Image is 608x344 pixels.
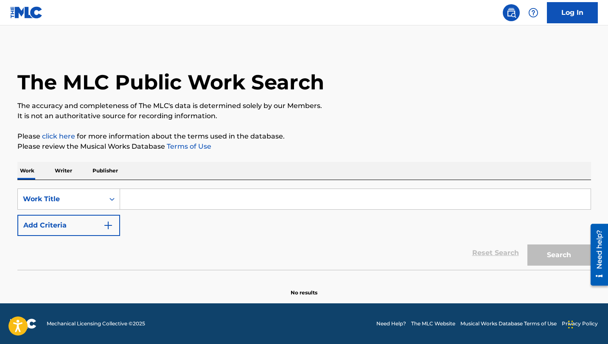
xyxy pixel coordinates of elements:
[376,320,406,327] a: Need Help?
[103,220,113,230] img: 9d2ae6d4665cec9f34b9.svg
[17,111,591,121] p: It is not an authoritative source for recording information.
[460,320,557,327] a: Musical Works Database Terms of Use
[10,319,36,329] img: logo
[52,162,75,180] p: Writer
[568,312,573,337] div: Drag
[547,2,598,23] a: Log In
[90,162,120,180] p: Publisher
[506,8,516,18] img: search
[17,189,591,270] form: Search Form
[528,8,538,18] img: help
[17,215,120,236] button: Add Criteria
[411,320,455,327] a: The MLC Website
[17,141,591,152] p: Please review the Musical Works Database
[17,131,591,141] p: Please for more information about the terms used in the database.
[566,303,608,344] iframe: Chat Widget
[525,4,542,21] div: Help
[291,279,317,297] p: No results
[165,142,211,150] a: Terms of Use
[10,6,43,19] img: MLC Logo
[17,101,591,111] p: The accuracy and completeness of The MLC's data is determined solely by our Members.
[23,194,99,204] div: Work Title
[17,162,37,180] p: Work
[42,132,75,140] a: click here
[562,320,598,327] a: Privacy Policy
[584,220,608,289] iframe: Resource Center
[503,4,520,21] a: Public Search
[47,320,145,327] span: Mechanical Licensing Collective © 2025
[17,69,324,95] h1: The MLC Public Work Search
